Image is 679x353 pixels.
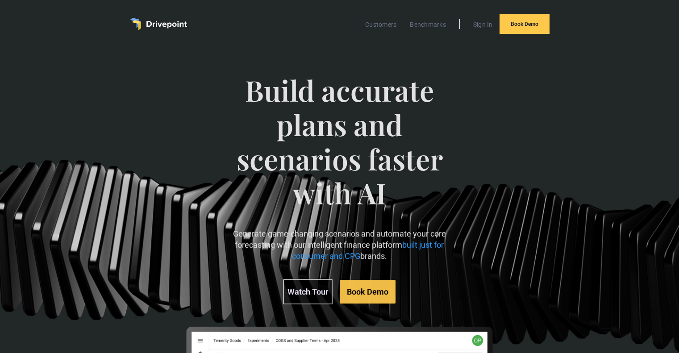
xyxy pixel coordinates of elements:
a: Watch Tour [283,279,333,304]
a: home [130,18,187,30]
a: Sign In [469,19,497,30]
p: Generate game-changing scenarios and automate your core forecasting with our intelligent finance ... [224,228,455,262]
a: Book Demo [500,14,550,34]
span: Build accurate plans and scenarios faster with AI [224,73,455,228]
a: Book Demo [340,280,396,303]
a: Benchmarks [405,19,450,30]
a: Customers [361,19,401,30]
